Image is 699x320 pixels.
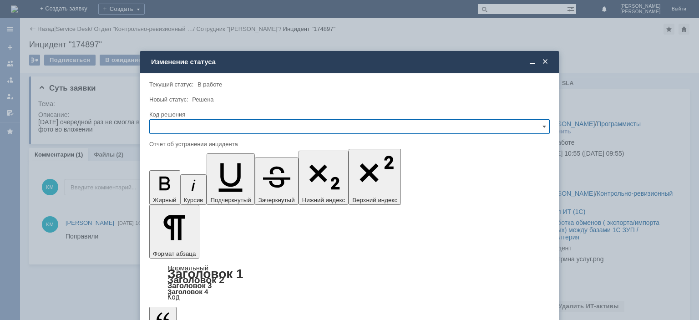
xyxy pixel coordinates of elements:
a: Заголовок 2 [167,274,224,285]
a: Заголовок 1 [167,267,243,281]
button: Жирный [149,170,180,205]
a: Нормальный [167,264,208,272]
span: Закрыть [541,58,550,66]
span: Верхний индекс [352,197,397,203]
a: Заголовок 3 [167,281,212,290]
span: Решена [192,96,213,103]
span: В работе [198,81,222,88]
button: Верхний индекс [349,149,401,205]
button: Нижний индекс [299,151,349,205]
span: Подчеркнутый [210,197,251,203]
button: Формат абзаца [149,205,199,259]
div: Формат абзаца [149,265,550,300]
label: Новый статус: [149,96,188,103]
div: Отчет об устранении инцидента [149,141,548,147]
span: Свернуть (Ctrl + M) [528,58,537,66]
div: Код решения [149,112,548,117]
span: Формат абзаца [153,250,196,257]
span: Нижний индекс [302,197,345,203]
span: Жирный [153,197,177,203]
button: Зачеркнутый [255,157,299,205]
span: Курсив [184,197,203,203]
label: Текущий статус: [149,81,193,88]
a: Заголовок 4 [167,288,208,295]
a: Код [167,293,180,301]
button: Курсив [180,174,207,205]
button: Подчеркнутый [207,153,254,205]
div: Изменение статуса [151,58,550,66]
span: Зачеркнутый [258,197,295,203]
